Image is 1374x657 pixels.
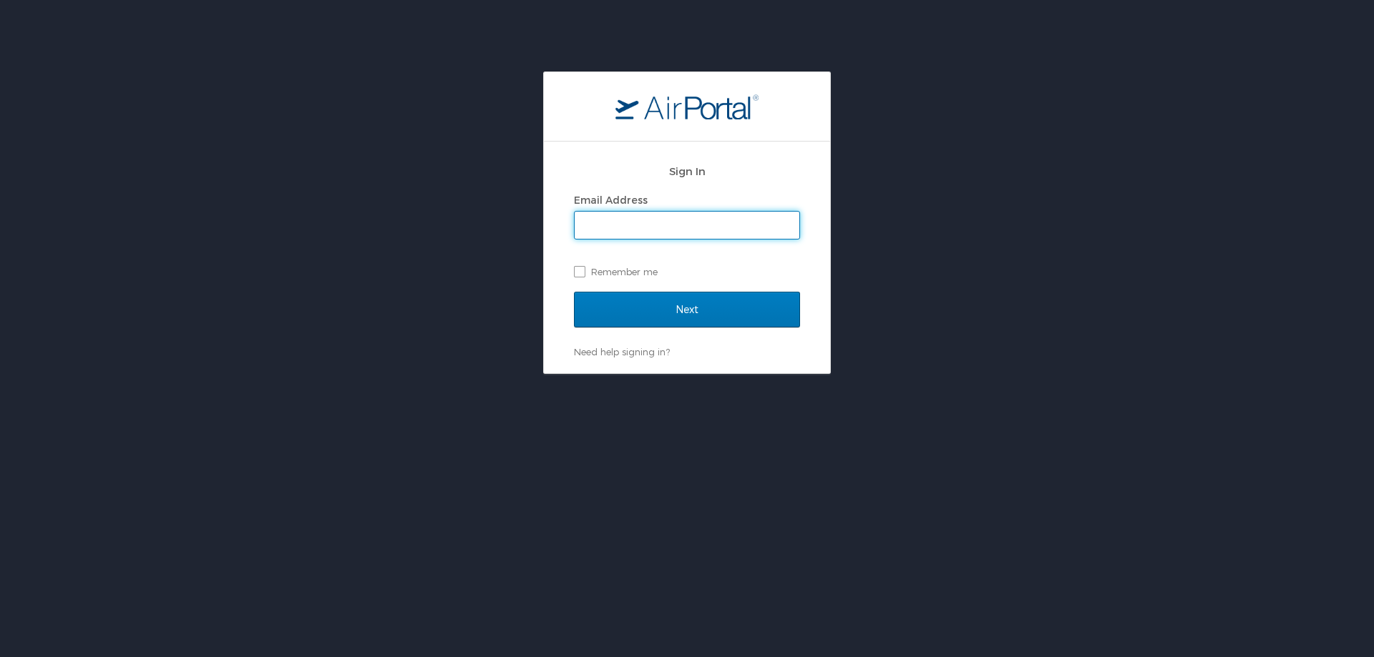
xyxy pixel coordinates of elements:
input: Next [574,292,800,327]
label: Email Address [574,194,648,206]
label: Remember me [574,261,800,282]
a: Need help signing in? [574,346,670,357]
img: logo [615,94,759,119]
h2: Sign In [574,163,800,179]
